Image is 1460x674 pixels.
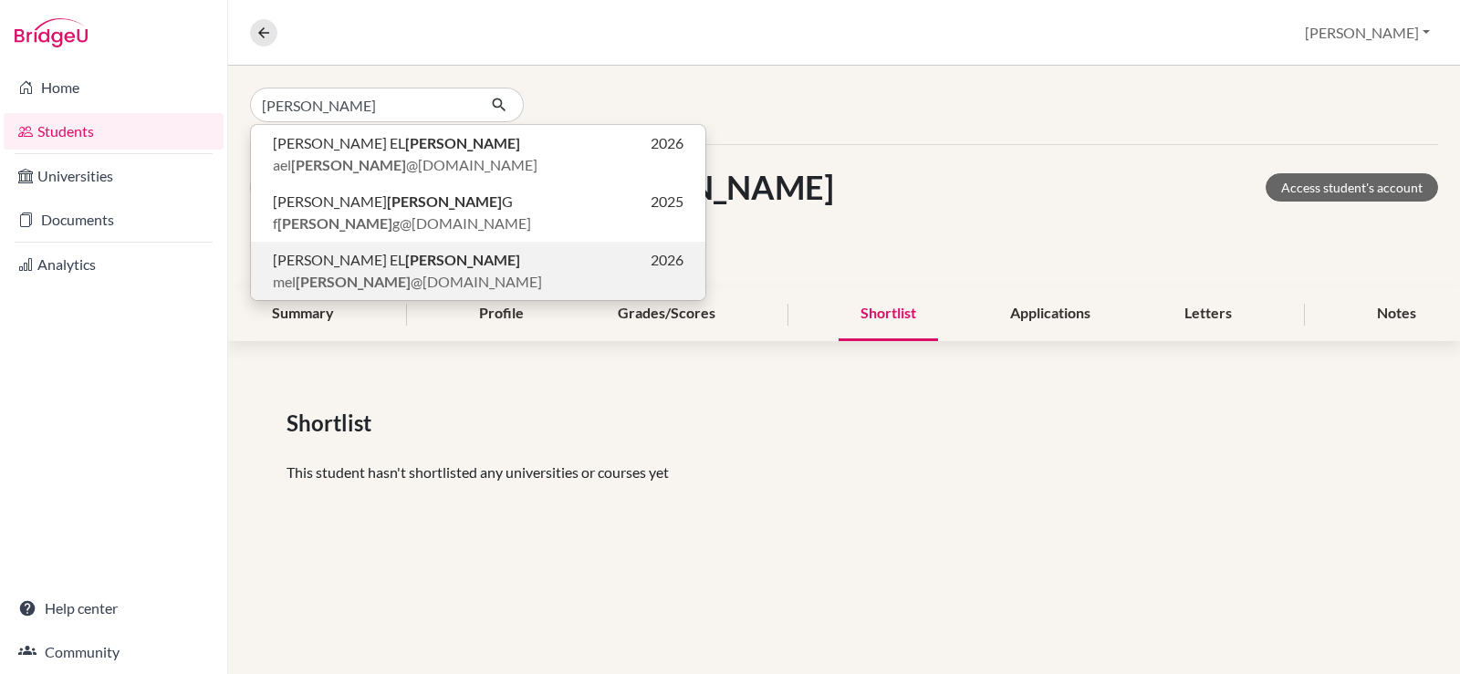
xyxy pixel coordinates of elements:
[651,191,683,213] span: 2025
[287,461,1402,483] p: This student hasn't shortlisted any universities or courses yet
[839,287,938,341] div: Shortlist
[4,69,224,106] a: Home
[988,287,1112,341] div: Applications
[273,213,531,234] span: f g@[DOMAIN_NAME]
[273,154,537,176] span: ael @[DOMAIN_NAME]
[1297,16,1438,50] button: [PERSON_NAME]
[387,192,502,210] b: [PERSON_NAME]
[273,249,520,271] span: [PERSON_NAME] EL
[4,158,224,194] a: Universities
[4,246,224,283] a: Analytics
[4,202,224,238] a: Documents
[405,251,520,268] b: [PERSON_NAME]
[251,183,705,242] button: [PERSON_NAME][PERSON_NAME]G2025f[PERSON_NAME]g@[DOMAIN_NAME]
[291,156,406,173] b: [PERSON_NAME]
[1355,287,1438,341] div: Notes
[405,134,520,151] b: [PERSON_NAME]
[273,271,542,293] span: mel @[DOMAIN_NAME]
[277,214,392,232] b: [PERSON_NAME]
[273,132,520,154] span: [PERSON_NAME] EL
[251,242,705,300] button: [PERSON_NAME] EL[PERSON_NAME]2026mel[PERSON_NAME]@[DOMAIN_NAME]
[273,191,513,213] span: [PERSON_NAME] G
[1163,287,1254,341] div: Letters
[651,132,683,154] span: 2026
[1266,173,1438,202] a: Access student's account
[457,287,546,341] div: Profile
[4,113,224,150] a: Students
[287,407,379,440] span: Shortlist
[251,125,705,183] button: [PERSON_NAME] EL[PERSON_NAME]2026ael[PERSON_NAME]@[DOMAIN_NAME]
[4,634,224,670] a: Community
[4,590,224,627] a: Help center
[15,18,88,47] img: Bridge-U
[596,287,737,341] div: Grades/Scores
[250,88,476,122] input: Find student by name...
[651,249,683,271] span: 2026
[296,273,411,290] b: [PERSON_NAME]
[250,287,356,341] div: Summary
